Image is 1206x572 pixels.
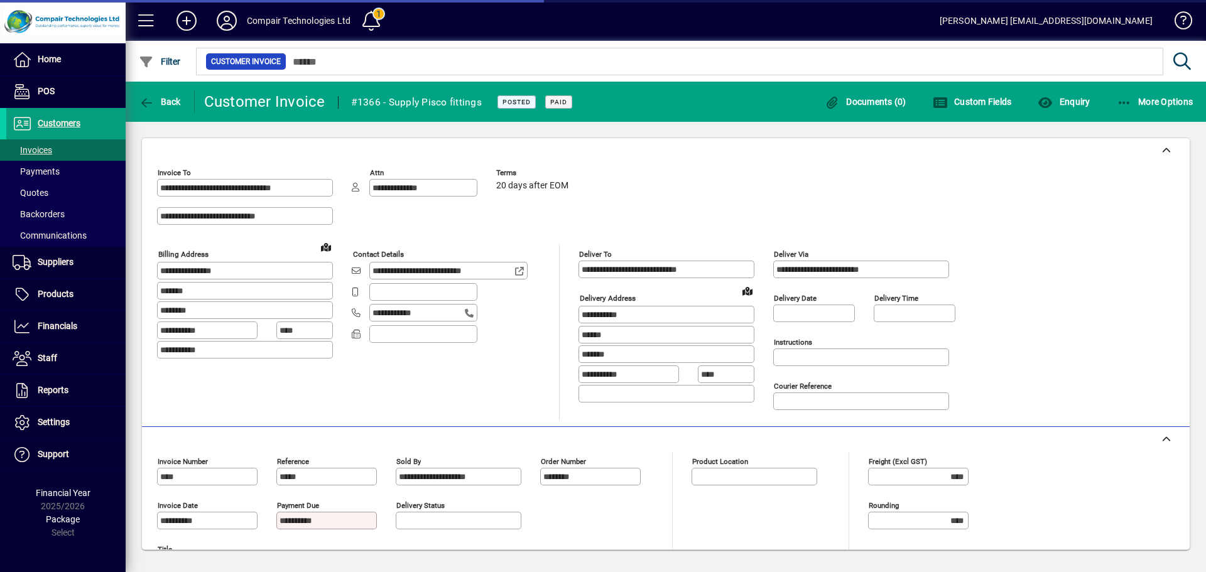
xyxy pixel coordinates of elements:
[6,439,126,470] a: Support
[503,98,531,106] span: Posted
[825,97,906,107] span: Documents (0)
[13,145,52,155] span: Invoices
[1038,97,1090,107] span: Enquiry
[1035,90,1093,113] button: Enquiry
[822,90,910,113] button: Documents (0)
[38,385,68,395] span: Reports
[166,9,207,32] button: Add
[38,449,69,459] span: Support
[940,11,1153,31] div: [PERSON_NAME] [EMAIL_ADDRESS][DOMAIN_NAME]
[6,375,126,406] a: Reports
[139,57,181,67] span: Filter
[13,188,48,198] span: Quotes
[38,321,77,331] span: Financials
[38,257,73,267] span: Suppliers
[38,54,61,64] span: Home
[136,50,184,73] button: Filter
[6,247,126,278] a: Suppliers
[692,457,748,466] mat-label: Product location
[126,90,195,113] app-page-header-button: Back
[869,457,927,466] mat-label: Freight (excl GST)
[6,203,126,225] a: Backorders
[869,501,899,510] mat-label: Rounding
[158,501,198,510] mat-label: Invoice date
[396,501,445,510] mat-label: Delivery status
[38,86,55,96] span: POS
[496,181,568,191] span: 20 days after EOM
[774,382,832,391] mat-label: Courier Reference
[277,457,309,466] mat-label: Reference
[139,97,181,107] span: Back
[6,161,126,182] a: Payments
[36,488,90,498] span: Financial Year
[6,225,126,246] a: Communications
[6,139,126,161] a: Invoices
[204,92,325,112] div: Customer Invoice
[396,457,421,466] mat-label: Sold by
[158,545,172,554] mat-label: Title
[1114,90,1197,113] button: More Options
[774,294,817,303] mat-label: Delivery date
[6,44,126,75] a: Home
[38,118,80,128] span: Customers
[1117,97,1193,107] span: More Options
[774,250,808,259] mat-label: Deliver via
[136,90,184,113] button: Back
[774,338,812,347] mat-label: Instructions
[38,417,70,427] span: Settings
[38,353,57,363] span: Staff
[541,457,586,466] mat-label: Order number
[46,514,80,524] span: Package
[874,294,918,303] mat-label: Delivery time
[930,90,1015,113] button: Custom Fields
[370,168,384,177] mat-label: Attn
[351,92,482,112] div: #1366 - Supply Pisco fittings
[933,97,1012,107] span: Custom Fields
[158,168,191,177] mat-label: Invoice To
[6,76,126,107] a: POS
[737,281,758,301] a: View on map
[6,182,126,203] a: Quotes
[13,230,87,240] span: Communications
[13,209,65,219] span: Backorders
[550,98,567,106] span: Paid
[316,237,336,257] a: View on map
[496,169,572,177] span: Terms
[1165,3,1190,43] a: Knowledge Base
[158,457,208,466] mat-label: Invoice number
[6,311,126,342] a: Financials
[13,166,60,176] span: Payments
[6,279,126,310] a: Products
[579,250,612,259] mat-label: Deliver To
[6,343,126,374] a: Staff
[277,501,319,510] mat-label: Payment due
[211,55,281,68] span: Customer Invoice
[38,289,73,299] span: Products
[207,9,247,32] button: Profile
[6,407,126,438] a: Settings
[247,11,350,31] div: Compair Technologies Ltd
